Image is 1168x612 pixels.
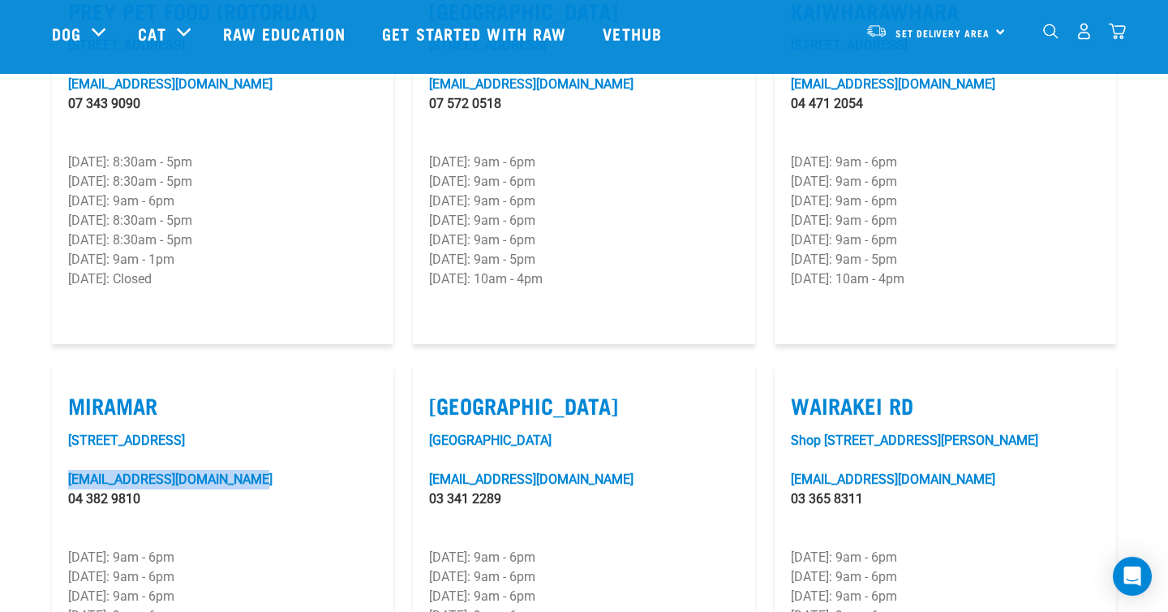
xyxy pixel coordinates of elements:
p: [DATE]: 9am - 6pm [429,231,738,250]
p: [DATE]: 9am - 6pm [429,211,738,231]
a: Dog [52,21,81,45]
a: 07 343 9090 [68,96,140,111]
p: [DATE]: 8:30am - 5pm [68,211,377,231]
p: [DATE]: 9am - 6pm [429,192,738,211]
p: [DATE]: 8:30am - 5pm [68,172,377,192]
a: 04 471 2054 [791,96,863,111]
p: [DATE]: 9am - 6pm [429,548,738,567]
label: Miramar [68,393,377,418]
label: [GEOGRAPHIC_DATA] [429,393,738,418]
p: [DATE]: 9am - 6pm [429,153,738,172]
p: [DATE]: 9am - 6pm [791,211,1100,231]
a: Vethub [586,1,682,66]
a: [EMAIL_ADDRESS][DOMAIN_NAME] [68,76,273,92]
p: [DATE]: 9am - 6pm [791,231,1100,250]
p: [DATE]: 9am - 6pm [429,567,738,587]
a: 07 572 0518 [429,96,501,111]
p: [DATE]: 10am - 4pm [791,269,1100,289]
p: [DATE]: 9am - 5pm [791,250,1100,269]
a: [STREET_ADDRESS] [68,433,185,448]
img: van-moving.png [865,24,887,38]
a: Raw Education [207,1,366,66]
a: Get started with Raw [366,1,586,66]
p: [DATE]: 8:30am - 5pm [68,231,377,250]
p: [DATE]: 9am - 6pm [791,567,1100,587]
label: Wairakei Rd [791,393,1100,418]
a: 03 365 8311 [791,491,863,506]
p: [DATE]: 9am - 6pm [68,192,377,211]
a: [EMAIL_ADDRESS][DOMAIN_NAME] [429,472,633,487]
p: [DATE]: 10am - 4pm [429,269,738,289]
img: user.png [1076,23,1093,40]
p: [DATE]: 9am - 6pm [68,548,377,567]
p: [DATE]: 9am - 6pm [791,172,1100,192]
a: [EMAIL_ADDRESS][DOMAIN_NAME] [429,76,633,92]
p: [DATE]: 9am - 6pm [791,548,1100,567]
a: Cat [138,21,165,45]
p: [DATE]: 9am - 6pm [791,587,1100,606]
p: [DATE]: 9am - 6pm [68,587,377,606]
p: [DATE]: 9am - 1pm [68,250,377,269]
p: [DATE]: 9am - 6pm [791,192,1100,211]
a: Shop [STREET_ADDRESS][PERSON_NAME] [791,433,1038,448]
a: 03 341 2289 [429,491,501,506]
a: [EMAIL_ADDRESS][DOMAIN_NAME] [791,76,995,92]
a: [EMAIL_ADDRESS][DOMAIN_NAME] [791,472,995,487]
p: [DATE]: 9am - 6pm [429,172,738,192]
p: [DATE]: 9am - 6pm [68,567,377,587]
img: home-icon-1@2x.png [1043,24,1058,39]
a: 04 382 9810 [68,491,140,506]
p: [DATE]: 8:30am - 5pm [68,153,377,172]
span: Set Delivery Area [895,30,990,36]
p: [DATE]: 9am - 6pm [429,587,738,606]
a: [EMAIL_ADDRESS][DOMAIN_NAME] [68,472,273,487]
p: [DATE]: 9am - 5pm [429,250,738,269]
div: Open Intercom Messenger [1113,557,1152,596]
p: [DATE]: Closed [68,269,377,289]
a: [GEOGRAPHIC_DATA] [429,433,552,448]
p: [DATE]: 9am - 6pm [791,153,1100,172]
img: home-icon@2x.png [1109,23,1126,40]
